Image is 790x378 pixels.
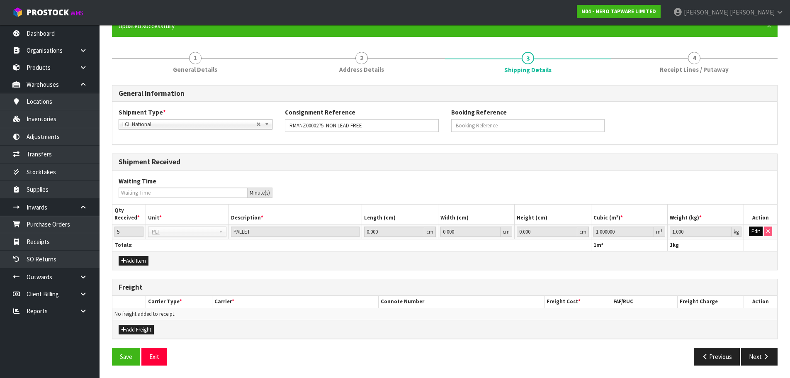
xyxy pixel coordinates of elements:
[670,227,732,237] input: Weight
[112,205,146,224] th: Qty Received
[119,325,154,335] button: Add Freight
[732,227,741,237] div: kg
[694,348,740,366] button: Previous
[173,65,217,74] span: General Details
[229,205,362,224] th: Description
[119,177,156,185] label: Waiting Time
[339,65,384,74] span: Address Details
[501,227,512,237] div: cm
[152,227,215,237] span: PLT
[744,205,777,224] th: Action
[440,227,501,237] input: Width
[378,296,544,308] th: Connote Number
[27,7,69,18] span: ProStock
[515,205,591,224] th: Height (cm)
[189,52,202,64] span: 1
[364,227,424,237] input: Length
[112,308,777,320] td: No freight added to receipt.
[146,296,212,308] th: Carrier Type
[741,348,778,366] button: Next
[119,90,771,98] h3: General Information
[118,22,175,30] span: Updated successfully
[112,348,140,366] button: Save
[212,296,378,308] th: Carrier
[593,227,654,237] input: Cubic
[577,227,589,237] div: cm
[667,205,744,224] th: Weight (kg)
[688,52,700,64] span: 4
[749,227,763,237] button: Edit
[70,9,83,17] small: WMS
[231,227,360,237] input: Description
[451,108,507,117] label: Booking Reference
[424,227,436,237] div: cm
[355,52,368,64] span: 2
[522,52,534,64] span: 3
[451,119,605,132] input: Booking Reference
[119,188,248,198] input: Waiting Time
[767,20,772,31] span: ×
[730,8,775,16] span: [PERSON_NAME]
[591,205,667,224] th: Cubic (m³)
[119,256,148,266] button: Add Item
[678,296,744,308] th: Freight Charge
[577,5,661,18] a: N04 - NERO TAPWARE LIMITED
[112,239,591,251] th: Totals:
[544,296,611,308] th: Freight Cost
[438,205,514,224] th: Width (cm)
[744,296,777,308] th: Action
[119,283,771,291] h3: Freight
[667,239,744,251] th: kg
[146,205,228,224] th: Unit
[285,119,439,132] input: Consignment Reference
[119,108,166,117] label: Shipment Type
[670,241,673,249] span: 1
[504,66,552,74] span: Shipping Details
[654,227,665,237] div: m³
[122,119,256,129] span: LCL National
[248,188,272,198] div: Minute(s)
[285,108,355,117] label: Consignment Reference
[611,296,677,308] th: FAF/RUC
[684,8,729,16] span: [PERSON_NAME]
[517,227,577,237] input: Height
[660,65,729,74] span: Receipt Lines / Putaway
[581,8,656,15] strong: N04 - NERO TAPWARE LIMITED
[591,239,667,251] th: m³
[119,158,771,166] h3: Shipment Received
[114,227,143,237] input: Qty Received
[112,79,778,372] span: Shipping Details
[12,7,23,17] img: cube-alt.png
[593,241,596,249] span: 1
[141,348,167,366] button: Exit
[362,205,438,224] th: Length (cm)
